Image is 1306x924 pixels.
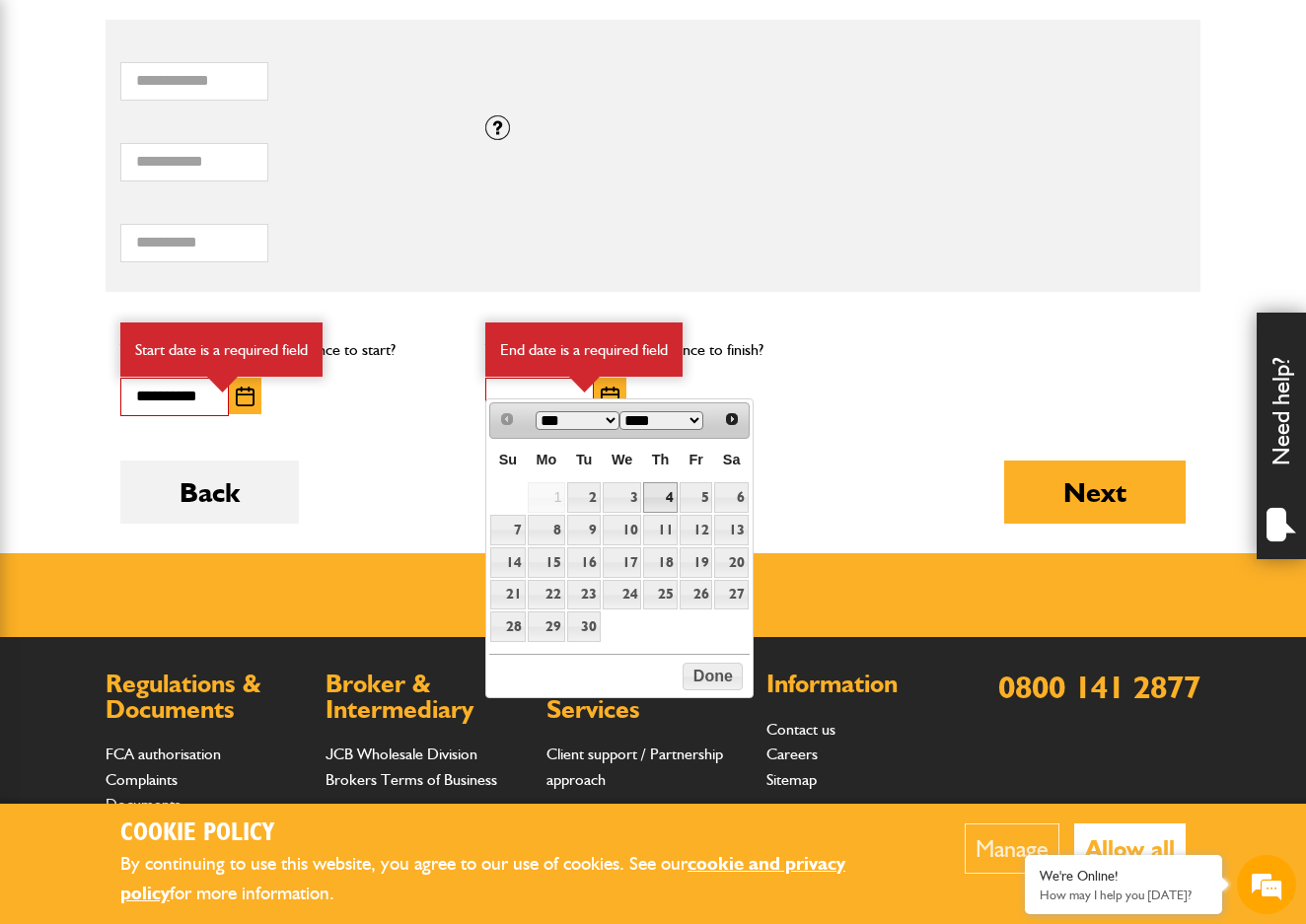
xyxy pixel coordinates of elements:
[326,770,497,789] a: Brokers Terms of Business
[326,745,477,763] a: JCB Wholesale Division
[680,547,713,578] a: 19
[766,770,817,789] a: Sitemap
[528,580,566,610] a: 22
[603,547,641,578] a: 17
[603,580,641,610] a: 24
[499,452,517,467] span: Sunday
[1074,823,1186,874] button: Allow all
[603,482,641,513] a: 3
[490,611,525,642] a: 28
[528,611,566,642] a: 29
[766,745,818,763] a: Careers
[643,482,677,513] a: 4
[485,322,683,378] div: End date is a required field
[567,482,601,513] a: 2
[567,580,601,610] a: 23
[120,461,299,524] button: Back
[26,299,360,342] input: Enter your phone number
[26,357,360,591] textarea: Type your message and hit 'Enter'
[567,547,601,578] a: 16
[1040,888,1207,902] p: How may I help you today?
[528,515,566,545] a: 8
[576,452,593,467] span: Tuesday
[601,387,619,406] img: Choose date
[103,110,331,136] div: Chat with us now
[643,547,677,578] a: 18
[714,515,748,545] a: 13
[683,663,743,690] button: Done
[120,818,905,849] h2: Cookie Policy
[569,377,600,392] img: error-box-arrow.svg
[324,10,371,57] div: Minimize live chat window
[546,745,723,789] a: Client support / Partnership approach
[537,452,557,467] span: Monday
[652,452,670,467] span: Thursday
[680,515,713,545] a: 12
[490,547,525,578] a: 14
[120,322,323,378] div: Start date is a required field
[680,580,713,610] a: 26
[766,672,967,697] h2: Information
[106,795,181,814] a: Documents
[490,515,525,545] a: 7
[680,482,713,513] a: 5
[612,452,632,467] span: Wednesday
[207,377,238,392] img: error-box-arrow.svg
[106,745,221,763] a: FCA authorisation
[724,411,740,427] span: Next
[714,482,748,513] a: 6
[766,720,835,739] a: Contact us
[714,580,748,610] a: 27
[643,515,677,545] a: 11
[603,515,641,545] a: 10
[268,607,358,634] em: Start Chat
[714,547,748,578] a: 20
[643,580,677,610] a: 25
[26,241,360,284] input: Enter your email address
[718,405,747,434] a: Next
[236,387,254,406] img: Choose date
[326,672,526,722] h2: Broker & Intermediary
[528,547,566,578] a: 15
[567,611,601,642] a: 30
[26,182,360,226] input: Enter your last name
[120,849,905,909] p: By continuing to use this website, you agree to our use of cookies. See our for more information.
[965,823,1059,874] button: Manage
[106,672,306,722] h2: Regulations & Documents
[1040,868,1207,885] div: We're Online!
[1257,313,1306,559] div: Need help?
[998,668,1200,706] a: 0800 141 2877
[34,109,83,137] img: d_20077148190_company_1631870298795_20077148190
[723,452,741,467] span: Saturday
[490,580,525,610] a: 21
[1004,461,1186,524] button: Next
[567,515,601,545] a: 9
[689,452,702,467] span: Friday
[546,672,747,722] h2: Products & Services
[106,770,178,789] a: Complaints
